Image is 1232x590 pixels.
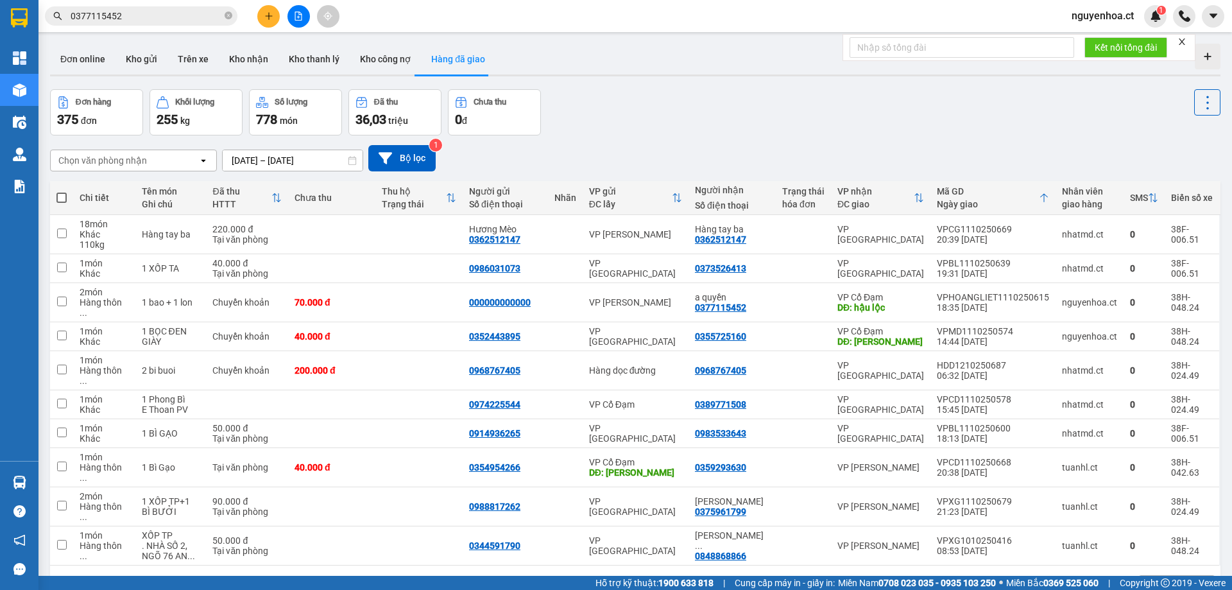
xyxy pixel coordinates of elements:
[1208,10,1219,22] span: caret-down
[13,180,26,193] img: solution-icon
[11,8,28,28] img: logo-vxr
[295,365,369,376] div: 200.000 đ
[80,258,129,268] div: 1 món
[937,258,1049,268] div: VPBL1110250639
[837,199,914,209] div: ĐC giao
[469,199,542,209] div: Số điện thoại
[80,308,87,318] span: ...
[589,496,682,517] div: VP [GEOGRAPHIC_DATA]
[589,365,682,376] div: Hàng dọc đường
[1171,394,1213,415] div: 38H-024.49
[658,578,714,588] strong: 1900 633 818
[1061,8,1144,24] span: nguyenhoa.ct
[355,112,386,127] span: 36,03
[212,186,271,196] div: Đã thu
[937,268,1049,279] div: 19:31 [DATE]
[167,44,219,74] button: Trên xe
[80,501,129,522] div: Hàng thông thường
[589,457,682,467] div: VP Cổ Đạm
[1130,428,1158,438] div: 0
[595,576,714,590] span: Hỗ trợ kỹ thuật:
[1130,501,1158,512] div: 0
[837,224,924,245] div: VP [GEOGRAPHIC_DATA]
[421,44,495,74] button: Hàng đã giao
[695,428,746,438] div: 0983533643
[212,462,282,473] div: Tại văn phòng
[198,155,209,166] svg: open
[57,112,78,127] span: 375
[295,193,369,203] div: Chưa thu
[837,541,924,551] div: VP [PERSON_NAME]
[80,394,129,404] div: 1 món
[837,292,924,302] div: VP Cổ Đạm
[80,297,129,318] div: Hàng thông thường
[1179,10,1190,22] img: phone-icon
[53,12,62,21] span: search
[50,89,143,135] button: Đơn hàng375đơn
[142,263,200,273] div: 1 XỐP TA
[280,116,298,126] span: món
[249,89,342,135] button: Số lượng778món
[1171,292,1213,313] div: 38H-048.24
[589,297,682,308] div: VP [PERSON_NAME]
[469,186,542,196] div: Người gửi
[80,376,87,386] span: ...
[142,530,200,541] div: XỐP TP
[1095,40,1157,55] span: Kết nối tổng đài
[695,507,746,517] div: 0375961799
[13,83,26,97] img: warehouse-icon
[469,224,542,234] div: Hương Mèo
[1062,541,1117,551] div: tuanhl.ct
[142,326,200,347] div: 1 BỌC ĐEN GIÀY
[80,193,129,203] div: Chi tiết
[469,234,520,245] div: 0362512147
[1150,10,1161,22] img: icon-new-feature
[1130,331,1158,342] div: 0
[1062,263,1117,273] div: nhatmd.ct
[187,551,195,561] span: ...
[142,462,200,473] div: 1 Bì Gạo
[695,496,769,507] div: HẢI ĐĂNG
[554,193,576,203] div: Nhãn
[1062,462,1117,473] div: tuanhl.ct
[1062,365,1117,376] div: nhatmd.ct
[278,44,350,74] button: Kho thanh lý
[930,181,1056,215] th: Toggle SortBy
[225,10,232,22] span: close-circle
[13,505,26,517] span: question-circle
[937,535,1049,546] div: VPXG1010250416
[837,326,924,336] div: VP Cổ Đạm
[589,399,682,410] div: VP Cổ Đạm
[937,433,1049,444] div: 18:13 [DATE]
[1195,44,1220,69] div: Tạo kho hàng mới
[264,12,273,21] span: plus
[1130,541,1158,551] div: 0
[13,148,26,161] img: warehouse-icon
[212,423,282,433] div: 50.000 đ
[180,116,190,126] span: kg
[1043,578,1099,588] strong: 0369 525 060
[695,462,746,473] div: 0359293630
[225,12,232,19] span: close-circle
[1124,181,1165,215] th: Toggle SortBy
[937,326,1049,336] div: VPMD1110250574
[837,423,924,444] div: VP [GEOGRAPHIC_DATA]
[76,98,111,107] div: Đơn hàng
[837,462,924,473] div: VP [PERSON_NAME]
[999,580,1003,586] span: ⚪️
[695,365,746,376] div: 0968767405
[317,5,339,28] button: aim
[212,297,282,308] div: Chuyển khoản
[589,423,682,444] div: VP [GEOGRAPHIC_DATA]
[469,297,531,308] div: 000000000000
[142,186,200,196] div: Tên món
[937,546,1049,556] div: 08:53 [DATE]
[13,116,26,129] img: warehouse-icon
[80,219,129,229] div: 18 món
[782,199,825,209] div: hóa đơn
[589,258,682,279] div: VP [GEOGRAPHIC_DATA]
[80,355,129,365] div: 1 món
[71,9,222,23] input: Tìm tên, số ĐT hoặc mã đơn
[469,428,520,438] div: 0914936265
[695,541,703,551] span: ...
